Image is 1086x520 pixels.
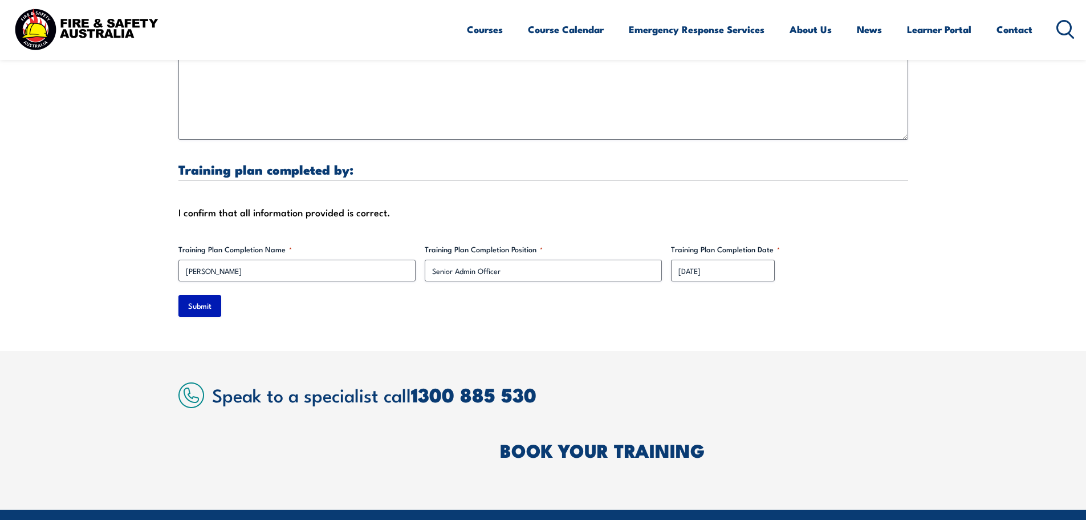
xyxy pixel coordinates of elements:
[996,14,1032,45] a: Contact
[467,14,503,45] a: Courses
[790,14,832,45] a: About Us
[629,14,764,45] a: Emergency Response Services
[178,244,416,255] label: Training Plan Completion Name
[178,163,908,176] h3: Training plan completed by:
[425,244,662,255] label: Training Plan Completion Position
[178,204,908,221] div: I confirm that all information provided is correct.
[671,260,775,281] input: dd/mm/yyyy
[857,14,882,45] a: News
[212,384,908,405] h2: Speak to a specialist call
[178,295,221,317] input: Submit
[907,14,971,45] a: Learner Portal
[528,14,604,45] a: Course Calendar
[671,244,908,255] label: Training Plan Completion Date
[411,379,536,409] a: 1300 885 530
[500,442,908,458] h2: BOOK YOUR TRAINING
